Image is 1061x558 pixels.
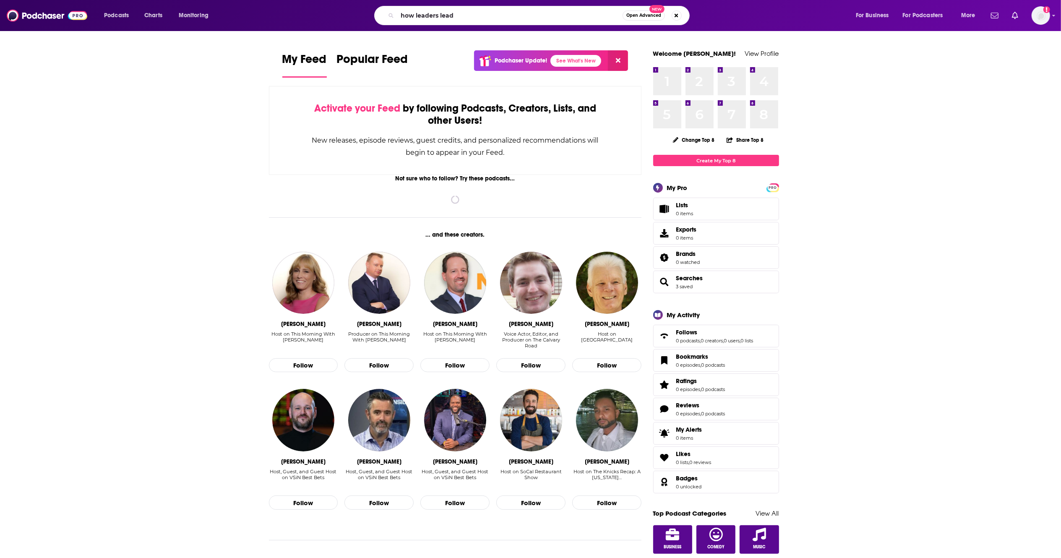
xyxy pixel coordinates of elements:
[496,331,566,349] div: Voice Actor, Editor, and Producer on The Calvary Road
[707,545,725,550] span: Comedy
[572,469,641,487] div: Host on The Knicks Recap: A New York…
[676,362,701,368] a: 0 episodes
[1032,6,1050,25] button: Show profile menu
[740,525,779,554] a: Music
[433,321,477,328] div: Gordon Deal
[653,525,693,554] a: Business
[676,259,700,265] a: 0 watched
[348,252,410,314] img: Mike Gavin
[676,226,697,233] span: Exports
[572,495,641,510] button: Follow
[653,222,779,245] a: Exports
[676,211,693,216] span: 0 items
[357,321,401,328] div: Mike Gavin
[676,475,702,482] a: Badges
[664,545,681,550] span: Business
[179,10,209,21] span: Monitoring
[656,203,673,215] span: Lists
[281,458,326,465] div: Wes Reynolds
[653,373,779,396] span: Ratings
[676,329,698,336] span: Follows
[740,338,741,344] span: ,
[676,426,702,433] span: My Alerts
[7,8,87,23] img: Podchaser - Follow, Share and Rate Podcasts
[653,446,779,469] span: Likes
[676,450,712,458] a: Likes
[496,358,566,373] button: Follow
[700,338,701,344] span: ,
[269,231,642,238] div: ... and these creators.
[656,428,673,439] span: My Alerts
[756,509,779,517] a: View All
[676,377,725,385] a: Ratings
[653,398,779,420] span: Reviews
[344,331,414,349] div: Producer on This Morning With Gordon Deal
[653,246,779,269] span: Brands
[897,9,955,22] button: open menu
[676,402,725,409] a: Reviews
[269,175,642,182] div: Not sure who to follow? Try these podcasts...
[337,52,408,78] a: Popular Feed
[690,459,712,465] a: 0 reviews
[382,6,698,25] div: Search podcasts, credits, & more...
[741,338,753,344] a: 0 lists
[272,389,334,451] a: Wes Reynolds
[576,252,638,314] img: Sam Allen
[676,250,700,258] a: Brands
[656,403,673,415] a: Reviews
[653,471,779,493] span: Badges
[667,311,700,319] div: My Activity
[676,475,698,482] span: Badges
[495,57,547,64] p: Podchaser Update!
[676,377,697,385] span: Ratings
[269,358,338,373] button: Follow
[585,321,629,328] div: Sam Allen
[282,52,327,78] a: My Feed
[701,362,725,368] a: 0 podcasts
[424,389,486,451] img: Femi Abebefe
[344,469,414,487] div: Host, Guest, and Guest Host on VSiN Best Bets
[676,274,703,282] a: Searches
[496,469,566,487] div: Host on SoCal Restaurant Show
[576,389,638,451] a: Troy Mahabir
[269,495,338,510] button: Follow
[1009,8,1022,23] a: Show notifications dropdown
[653,349,779,372] span: Bookmarks
[500,389,562,451] img: Andrew Gruel
[701,411,725,417] a: 0 podcasts
[676,338,700,344] a: 0 podcasts
[656,452,673,464] a: Likes
[676,250,696,258] span: Brands
[420,331,490,343] div: Host on This Morning With [PERSON_NAME]
[269,469,338,487] div: Host, Guest, and Guest Host on VSiN Best Bets
[626,13,661,18] span: Open Advanced
[701,362,701,368] span: ,
[676,201,688,209] span: Lists
[500,252,562,314] a: Daniel Cuneo
[676,450,691,458] span: Likes
[701,411,701,417] span: ,
[988,8,1002,23] a: Show notifications dropdown
[139,9,167,22] a: Charts
[656,276,673,288] a: Searches
[269,469,338,480] div: Host, Guest, and Guest Host on VSiN Best Bets
[496,495,566,510] button: Follow
[272,252,334,314] img: Jennifer Kushinka
[424,252,486,314] img: Gordon Deal
[656,355,673,366] a: Bookmarks
[344,469,414,480] div: Host, Guest, and Guest Host on VSiN Best Bets
[676,353,709,360] span: Bookmarks
[653,155,779,166] a: Create My Top 8
[653,422,779,445] a: My Alerts
[653,198,779,220] a: Lists
[420,495,490,510] button: Follow
[337,52,408,71] span: Popular Feed
[344,331,414,343] div: Producer on This Morning With [PERSON_NAME]
[656,252,673,263] a: Brands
